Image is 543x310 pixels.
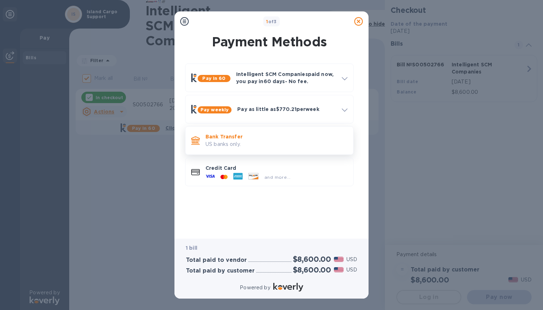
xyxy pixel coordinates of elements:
[266,19,268,24] span: 1
[184,34,355,49] h1: Payment Methods
[201,107,229,112] b: Pay weekly
[205,141,347,148] p: US banks only.
[293,265,331,274] h2: $8,600.00
[236,71,336,85] p: Intelligent SCM Companies paid now, you pay in 60 days - No fee.
[334,257,344,262] img: USD
[293,255,331,264] h2: $8,600.00
[186,257,247,264] h3: Total paid to vendor
[264,174,290,180] span: and more...
[186,268,255,274] h3: Total paid by customer
[186,245,197,251] b: 1 bill
[237,106,336,113] p: Pay as little as $770.21 per week
[202,76,225,81] b: Pay in 60
[205,133,347,140] p: Bank Transfer
[266,19,277,24] b: of 3
[334,267,344,272] img: USD
[346,256,357,263] p: USD
[240,284,270,291] p: Powered by
[346,266,357,274] p: USD
[273,283,303,291] img: Logo
[205,164,347,172] p: Credit Card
